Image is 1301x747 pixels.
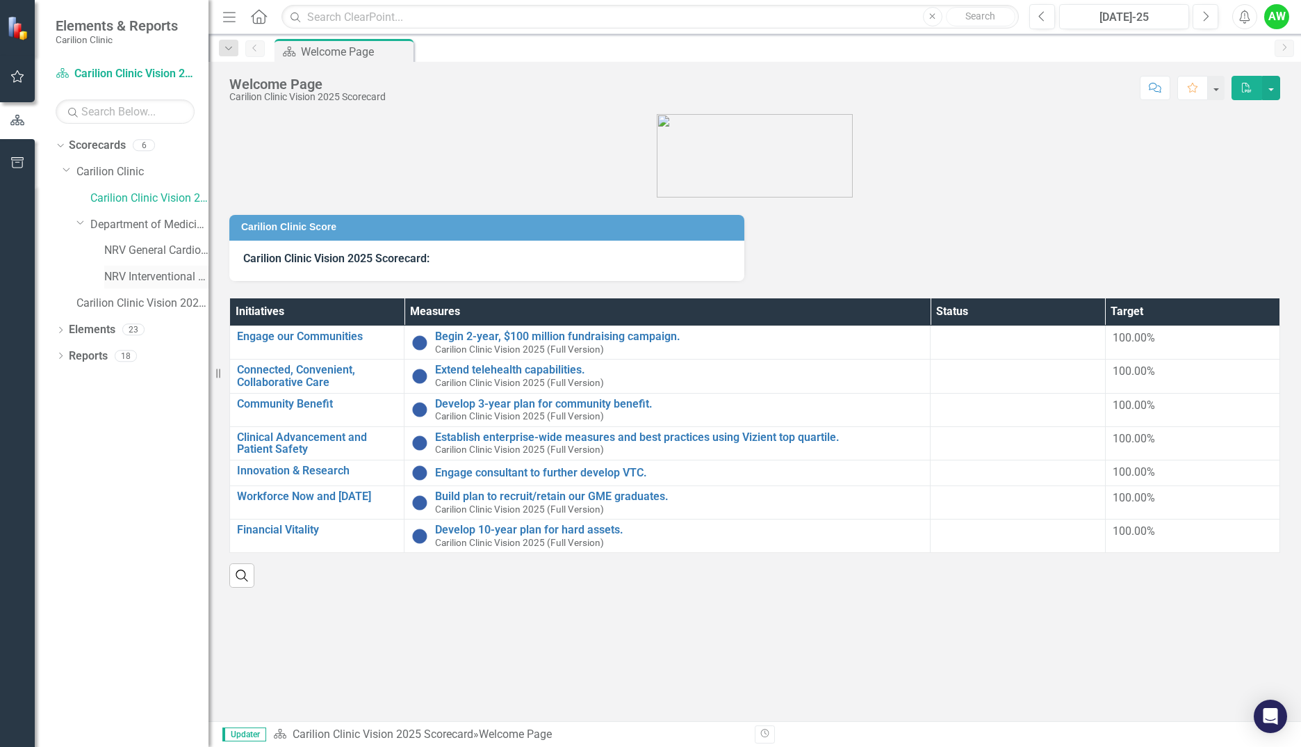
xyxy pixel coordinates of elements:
[90,217,208,233] a: Department of Medicine
[104,243,208,259] a: NRV General Cardiology
[411,435,428,451] img: No Information
[230,520,404,553] td: Double-Click to Edit Right Click for Context Menu
[69,348,108,364] a: Reports
[237,330,397,343] a: Engage our Communities
[243,252,429,265] strong: Carilion Clinic Vision 2025 Scorecard:
[133,140,155,152] div: 6
[76,164,208,180] a: Carilion Clinic
[435,410,604,421] span: Carilion Clinic Vision 2025 (Full Version)
[435,524,923,536] a: Develop 10-year plan for hard assets.
[435,364,923,376] a: Extend telehealth capabilities.
[7,16,31,40] img: ClearPoint Strategy
[237,490,397,503] a: Workforce Now and [DATE]
[69,322,115,338] a: Elements
[229,77,386,92] div: Welcome Page
[237,398,397,410] a: Community Benefit
[56,66,195,82] a: Carilion Clinic Vision 2025 Scorecard
[1113,491,1155,504] span: 100.00%
[1113,364,1155,378] span: 100.00%
[56,99,195,124] input: Search Below...
[104,269,208,285] a: NRV Interventional Cardiology
[229,92,386,102] div: Carilion Clinic Vision 2025 Scorecard
[435,537,604,548] span: Carilion Clinic Vision 2025 (Full Version)
[56,17,178,34] span: Elements & Reports
[411,368,428,385] img: No Information
[657,114,853,198] img: carilion%20clinic%20logo%202.0.png
[404,520,931,553] td: Double-Click to Edit Right Click for Context Menu
[301,43,410,61] div: Welcome Page
[122,324,145,336] div: 23
[237,431,397,456] a: Clinical Advancement and Patient Safety
[293,728,473,741] a: Carilion Clinic Vision 2025 Scorecard
[411,335,428,351] img: No Information
[435,490,923,503] a: Build plan to recruit/retain our GME graduates.
[411,401,428,418] img: No Information
[435,504,604,515] span: Carilion Clinic Vision 2025 (Full Version)
[230,393,404,426] td: Double-Click to Edit Right Click for Context Menu
[241,222,737,232] h3: Carilion Clinic Score
[404,485,931,519] td: Double-Click to Edit Right Click for Context Menu
[435,344,604,355] span: Carilion Clinic Vision 2025 (Full Version)
[1113,399,1155,412] span: 100.00%
[435,330,923,343] a: Begin 2-year, $100 million fundraising campaign.
[237,524,397,536] a: Financial Vitality
[435,444,604,455] span: Carilion Clinic Vision 2025 (Full Version)
[1059,4,1189,29] button: [DATE]-25
[237,465,397,477] a: Innovation & Research
[69,138,126,154] a: Scorecards
[435,398,923,410] a: Develop 3-year plan for community benefit.
[222,728,266,741] span: Updater
[435,467,923,479] a: Engage consultant to further develop VTC.
[1113,524,1155,538] span: 100.00%
[404,460,931,485] td: Double-Click to Edit Right Click for Context Menu
[479,728,552,741] div: Welcome Page
[230,460,404,485] td: Double-Click to Edit Right Click for Context Menu
[1113,465,1155,479] span: 100.00%
[281,5,1019,29] input: Search ClearPoint...
[1113,331,1155,344] span: 100.00%
[273,727,744,743] div: »
[230,360,404,393] td: Double-Click to Edit Right Click for Context Menu
[1064,9,1184,26] div: [DATE]-25
[90,191,208,207] a: Carilion Clinic Vision 2025 Scorecard
[404,360,931,393] td: Double-Click to Edit Right Click for Context Menu
[115,350,137,362] div: 18
[404,393,931,426] td: Double-Click to Edit Right Click for Context Menu
[1264,4,1289,29] button: AW
[404,426,931,460] td: Double-Click to Edit Right Click for Context Menu
[230,485,404,519] td: Double-Click to Edit Right Click for Context Menu
[1113,432,1155,445] span: 100.00%
[56,34,178,45] small: Carilion Clinic
[230,326,404,360] td: Double-Click to Edit Right Click for Context Menu
[965,10,995,22] span: Search
[411,465,428,481] img: No Information
[237,364,397,388] a: Connected, Convenient, Collaborative Care
[76,296,208,312] a: Carilion Clinic Vision 2025 (Full Version)
[411,528,428,545] img: No Information
[435,431,923,444] a: Establish enterprise-wide measures and best practices using Vizient top quartile.
[946,7,1015,26] button: Search
[404,326,931,360] td: Double-Click to Edit Right Click for Context Menu
[230,426,404,460] td: Double-Click to Edit Right Click for Context Menu
[435,377,604,388] span: Carilion Clinic Vision 2025 (Full Version)
[411,495,428,511] img: No Information
[1254,700,1287,733] div: Open Intercom Messenger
